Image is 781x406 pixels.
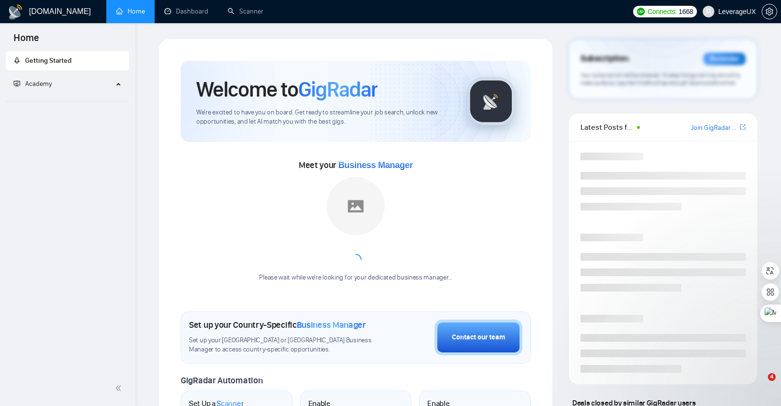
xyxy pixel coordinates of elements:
[181,375,262,386] span: GigRadar Automation
[6,31,47,51] span: Home
[228,7,263,15] a: searchScanner
[467,77,515,126] img: gigradar-logo.png
[348,252,364,268] span: loading
[648,6,677,17] span: Connects:
[14,80,52,88] span: Academy
[452,332,505,343] div: Contact our team
[691,123,738,133] a: Join GigRadar Slack Community
[196,76,377,102] h1: Welcome to
[762,8,777,15] span: setting
[762,8,777,15] a: setting
[637,8,645,15] img: upwork-logo.png
[434,320,522,355] button: Contact our team
[762,4,777,19] button: setting
[679,6,693,17] span: 1668
[297,320,366,330] span: Business Manager
[298,76,377,102] span: GigRadar
[580,51,628,67] span: Subscription
[14,80,20,87] span: fund-projection-screen
[6,51,129,70] li: Getting Started
[189,336,386,354] span: Set up your [GEOGRAPHIC_DATA] or [GEOGRAPHIC_DATA] Business Manager to access country-specific op...
[14,57,20,64] span: rocket
[253,273,458,282] div: Please wait while we're looking for your dedicated business manager...
[338,160,413,170] span: Business Manager
[8,4,23,20] img: logo
[705,8,712,15] span: user
[580,121,634,133] span: Latest Posts from the GigRadar Community
[196,108,451,126] span: We're excited to have you on board. Get ready to streamline your job search, unlock new opportuni...
[116,7,145,15] a: homeHome
[327,177,385,235] img: placeholder.png
[6,98,129,104] li: Academy Homepage
[115,383,125,393] span: double-left
[299,160,413,170] span: Meet your
[164,7,208,15] a: dashboardDashboard
[768,373,776,381] span: 4
[580,71,741,87] span: Your subscription will be renewed. To keep things running smoothly, make sure your payment method...
[189,320,366,330] h1: Set up your Country-Specific
[25,56,72,65] span: Getting Started
[740,123,746,132] a: export
[25,80,52,88] span: Academy
[740,123,746,131] span: export
[703,53,746,65] div: Reminder
[748,373,771,396] iframe: Intercom live chat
